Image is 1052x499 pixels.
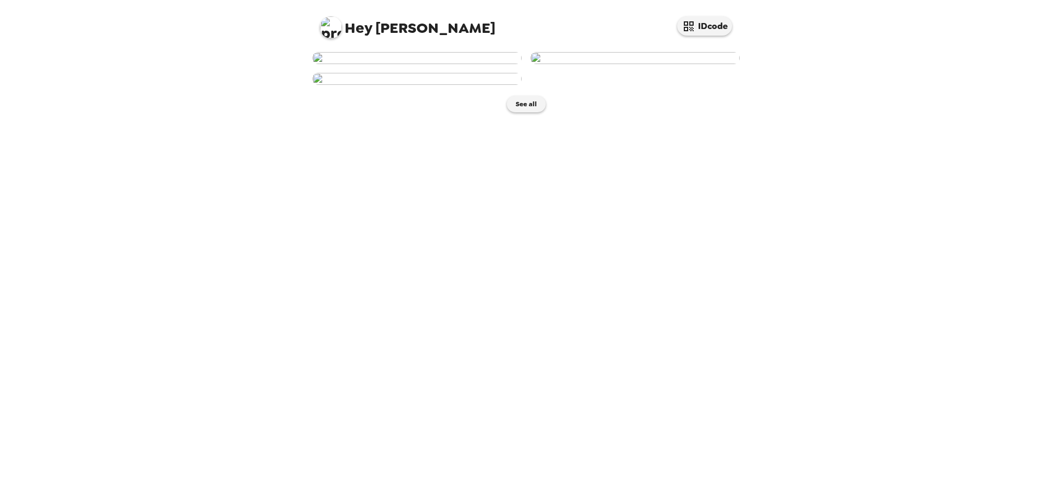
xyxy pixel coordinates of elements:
[320,16,342,38] img: profile pic
[312,73,522,85] img: user-116661
[345,18,372,38] span: Hey
[530,52,740,64] img: user-117553
[507,96,546,112] button: See all
[312,52,522,64] img: user-262610
[320,11,495,36] span: [PERSON_NAME]
[677,16,732,36] button: IDcode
